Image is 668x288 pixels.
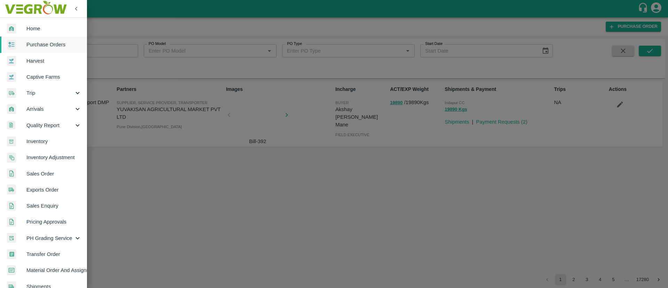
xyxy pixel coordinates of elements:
img: reciept [7,40,16,50]
span: Exports Order [26,186,81,194]
img: harvest [7,72,16,82]
span: Harvest [26,57,81,65]
img: whInventory [7,137,16,147]
img: whArrival [7,104,16,114]
img: whTracker [7,233,16,243]
img: whTransfer [7,249,16,259]
span: Purchase Orders [26,41,81,48]
span: Captive Farms [26,73,81,81]
img: sales [7,169,16,179]
span: Sales Order [26,170,81,178]
span: Pricing Approvals [26,218,81,226]
span: Material Order And Assignment [26,266,81,274]
span: Home [26,25,81,32]
span: Trip [26,89,74,97]
img: sales [7,201,16,211]
span: Quality Report [26,122,74,129]
span: Arrivals [26,105,74,113]
img: centralMaterial [7,265,16,275]
img: delivery [7,88,16,98]
img: harvest [7,56,16,66]
img: whArrival [7,24,16,34]
span: Inventory [26,138,81,145]
span: Sales Enquiry [26,202,81,210]
img: inventory [7,153,16,163]
img: sales [7,217,16,227]
span: PH Grading Service [26,234,74,242]
img: qualityReport [7,121,15,130]
span: Inventory Adjustment [26,154,81,161]
span: Transfer Order [26,250,81,258]
img: shipments [7,185,16,195]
